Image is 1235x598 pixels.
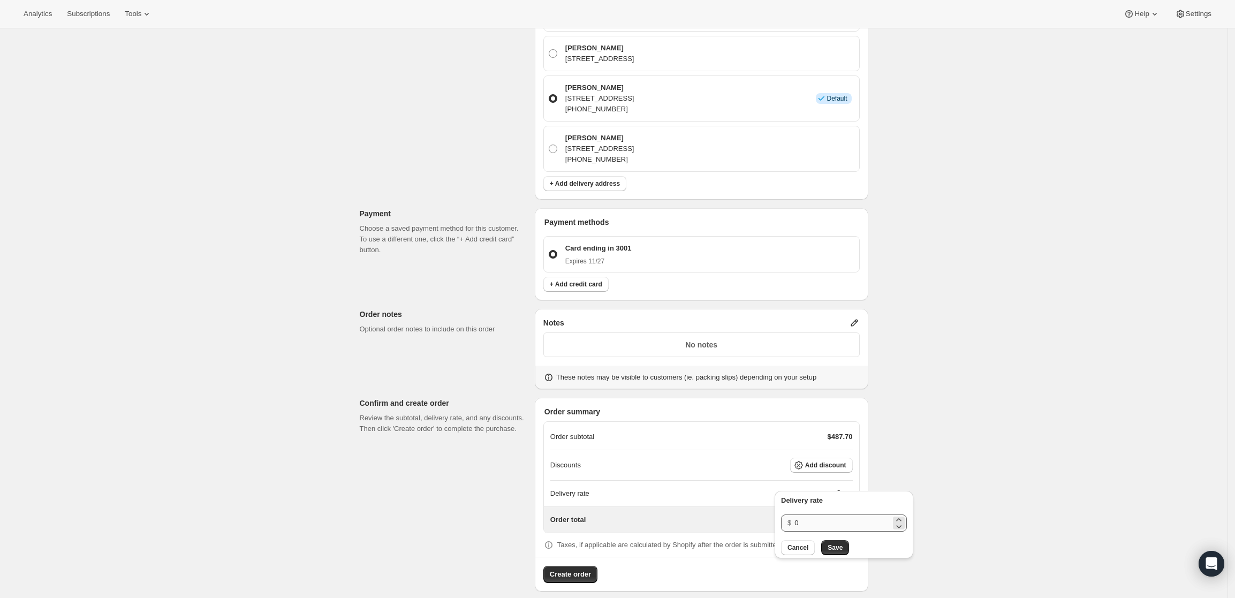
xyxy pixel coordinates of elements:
button: Subscriptions [60,6,116,21]
p: Confirm and create order [360,398,526,408]
button: Tools [118,6,158,21]
button: Create order [543,566,597,583]
p: Payment methods [544,217,860,228]
button: Save [821,540,849,555]
p: Order total [550,514,586,525]
button: + Add delivery address [543,176,626,191]
span: Notes [543,317,564,328]
button: Cancel [781,540,815,555]
p: Expires 11/27 [565,257,632,266]
span: + Add credit card [550,280,602,289]
p: Order subtotal [550,432,594,442]
button: Settings [1169,6,1218,21]
p: Discounts [550,460,581,471]
p: [STREET_ADDRESS] [565,93,634,104]
p: [STREET_ADDRESS] [565,54,634,64]
p: Card ending in 3001 [565,243,632,254]
p: [PHONE_NUMBER] [565,154,634,165]
p: Taxes, if applicable are calculated by Shopify after the order is submitted [557,540,781,550]
span: Default [827,94,847,103]
p: Order summary [544,406,860,417]
p: Choose a saved payment method for this customer. To use a different one, click the “+ Add credit ... [360,223,526,255]
p: No notes [550,339,853,350]
div: Open Intercom Messenger [1199,551,1224,577]
p: Delivery rate [550,488,589,499]
p: [STREET_ADDRESS] [565,143,634,154]
span: Cancel [787,543,808,552]
span: Analytics [24,10,52,18]
span: Help [1134,10,1149,18]
p: These notes may be visible to customers (ie. packing slips) depending on your setup [556,372,816,383]
p: [PERSON_NAME] [565,133,634,143]
p: Delivery rate [781,495,907,506]
span: Subscriptions [67,10,110,18]
span: Create order [550,569,591,580]
button: Analytics [17,6,58,21]
button: Help [1117,6,1166,21]
p: Review the subtotal, delivery rate, and any discounts. Then click 'Create order' to complete the ... [360,413,526,434]
span: + Add delivery address [550,179,620,188]
span: Settings [1186,10,1211,18]
span: Save [828,543,843,552]
span: Add discount [805,461,846,470]
span: Tools [125,10,141,18]
span: $ [787,519,791,527]
p: Order notes [360,309,526,320]
button: Add discount [790,458,853,473]
p: Optional order notes to include on this order [360,324,526,335]
button: + Add credit card [543,277,609,292]
p: [PHONE_NUMBER] [565,104,634,115]
p: Payment [360,208,526,219]
p: $487.70 [828,432,853,442]
p: [PERSON_NAME] [565,82,634,93]
p: [PERSON_NAME] [565,43,634,54]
